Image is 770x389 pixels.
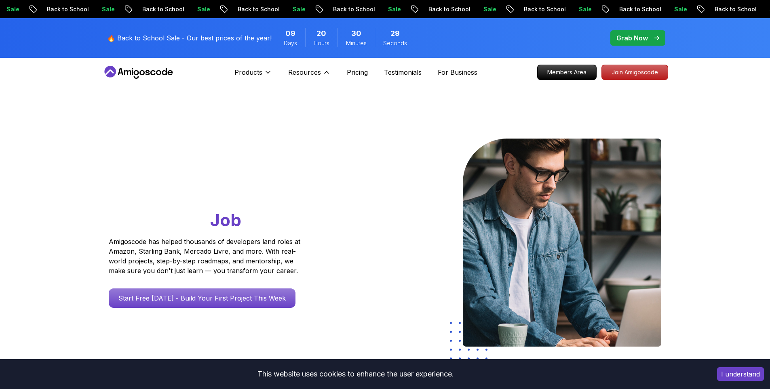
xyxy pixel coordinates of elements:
[109,288,295,308] a: Start Free [DATE] - Build Your First Project This Week
[306,5,361,13] p: Back to School
[438,67,477,77] a: For Business
[743,5,768,13] p: Sale
[314,39,329,47] span: Hours
[346,39,367,47] span: Minutes
[75,5,101,13] p: Sale
[537,65,597,80] a: Members Area
[234,67,262,77] p: Products
[602,65,668,80] p: Join Amigoscode
[288,67,321,77] p: Resources
[285,28,295,39] span: 9 Days
[284,39,297,47] span: Days
[170,5,196,13] p: Sale
[384,67,422,77] a: Testimonials
[497,5,552,13] p: Back to School
[351,28,361,39] span: 30 Minutes
[109,237,303,275] p: Amigoscode has helped thousands of developers land roles at Amazon, Starling Bank, Mercado Livre,...
[592,5,647,13] p: Back to School
[390,28,400,39] span: 29 Seconds
[383,39,407,47] span: Seconds
[717,367,764,381] button: Accept cookies
[234,67,272,84] button: Products
[288,67,331,84] button: Resources
[552,5,578,13] p: Sale
[347,67,368,77] a: Pricing
[688,5,743,13] p: Back to School
[601,65,668,80] a: Join Amigoscode
[647,5,673,13] p: Sale
[456,5,482,13] p: Sale
[107,33,272,43] p: 🔥 Back to School Sale - Our best prices of the year!
[266,5,291,13] p: Sale
[616,33,648,43] p: Grab Now
[401,5,456,13] p: Back to School
[211,5,266,13] p: Back to School
[6,365,705,383] div: This website uses cookies to enhance the user experience.
[115,5,170,13] p: Back to School
[20,5,75,13] p: Back to School
[316,28,326,39] span: 20 Hours
[361,5,387,13] p: Sale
